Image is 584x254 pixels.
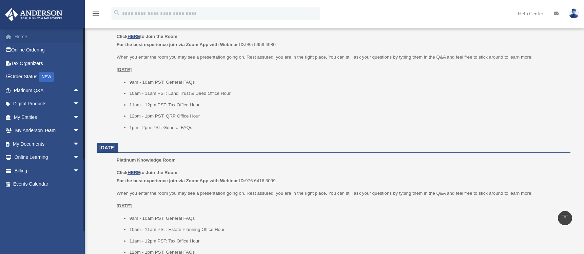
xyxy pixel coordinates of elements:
span: arrow_drop_down [73,151,86,165]
li: 11am - 12pm PST: Tax Office Hour [129,101,566,109]
a: vertical_align_top [558,211,572,225]
i: search [113,9,121,17]
li: 12pm - 1pm PST: QRP Office Hour [129,112,566,120]
span: arrow_drop_down [73,97,86,111]
img: User Pic [569,8,579,18]
a: Platinum Q&Aarrow_drop_up [5,84,90,97]
p: When you enter the room you may see a presentation going on. Rest assured, you are in the right p... [117,53,566,61]
u: [DATE] [117,67,132,72]
span: arrow_drop_down [73,137,86,151]
a: HERE [128,170,140,175]
a: Tax Organizers [5,57,90,70]
b: For the best experience join via Zoom App with Webinar ID: [117,178,245,183]
a: My Documentsarrow_drop_down [5,137,90,151]
li: 1pm - 2pm PST: General FAQs [129,124,566,132]
a: Online Learningarrow_drop_down [5,151,90,164]
b: Click to Join the Room [117,34,177,39]
span: [DATE] [99,145,116,150]
span: arrow_drop_down [73,124,86,138]
div: NEW [39,72,54,82]
p: 976 6416 3099 [117,169,566,185]
li: 10am - 11am PST: Land Trust & Deed Office Hour [129,89,566,98]
a: My Anderson Teamarrow_drop_down [5,124,90,137]
a: Events Calendar [5,177,90,191]
p: When you enter the room you may see a presentation going on. Rest assured, you are in the right p... [117,189,566,197]
li: 10am - 11am PST: Estate Planning Office Hour [129,226,566,234]
b: For the best experience join via Zoom App with Webinar ID: [117,42,245,47]
u: [DATE] [117,203,132,208]
b: Click to Join the Room [117,170,177,175]
a: HERE [128,34,140,39]
li: 9am - 10am PST: General FAQs [129,214,566,223]
img: Anderson Advisors Platinum Portal [3,8,64,21]
span: arrow_drop_down [73,164,86,178]
i: vertical_align_top [561,214,569,222]
p: 985 5959 4980 [117,33,566,48]
a: Order StatusNEW [5,70,90,84]
a: My Entitiesarrow_drop_down [5,110,90,124]
i: menu [92,9,100,18]
li: 11am - 12pm PST: Tax Office Hour [129,237,566,245]
span: arrow_drop_up [73,84,86,98]
a: Billingarrow_drop_down [5,164,90,177]
a: Digital Productsarrow_drop_down [5,97,90,111]
a: menu [92,12,100,18]
a: Home [5,30,90,43]
a: Online Ordering [5,43,90,57]
span: Platinum Knowledge Room [117,157,176,163]
li: 9am - 10am PST: General FAQs [129,78,566,86]
span: arrow_drop_down [73,110,86,124]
